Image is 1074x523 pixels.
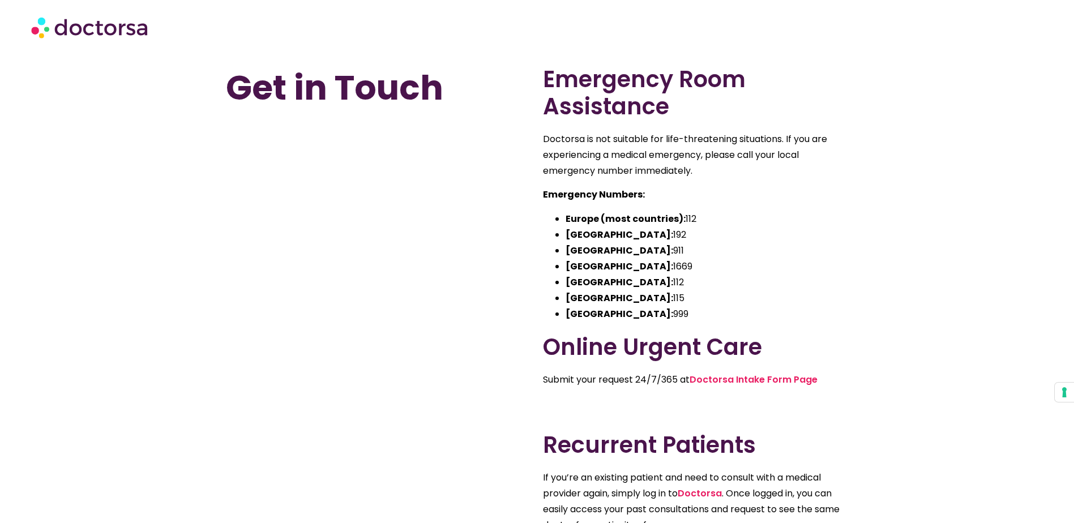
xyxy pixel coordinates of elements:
button: Your consent preferences for tracking technologies [1055,383,1074,402]
strong: [GEOGRAPHIC_DATA]: [566,228,673,241]
strong: [GEOGRAPHIC_DATA]: [566,291,673,305]
li: 192 [566,227,849,243]
li: 112 [566,211,849,227]
h2: Recurrent Patients [543,431,849,458]
strong: [GEOGRAPHIC_DATA]: [566,244,673,257]
strong: [GEOGRAPHIC_DATA]: [566,307,673,320]
a: Doctorsa Intake Form Page [690,373,818,386]
li: 112 [566,275,849,290]
p: Doctorsa is not suitable for life-threatening situations. If you are experiencing a medical emerg... [543,131,849,179]
li: 999 [566,306,849,322]
li: 911 [566,243,849,259]
strong: Emergency Numbers: [543,188,645,201]
li: 1669 [566,259,849,275]
h2: Emergency Room Assistance [543,66,849,120]
h2: Online Urgent Care [543,333,849,361]
h1: Get in Touch [226,66,532,110]
strong: Europe (most countries): [566,212,686,225]
li: 115 [566,290,849,306]
a: Doctorsa [678,487,722,500]
p: Submit your request 24/7/365 at [543,372,849,388]
strong: [GEOGRAPHIC_DATA]: [566,276,673,289]
strong: [GEOGRAPHIC_DATA]: [566,260,673,273]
